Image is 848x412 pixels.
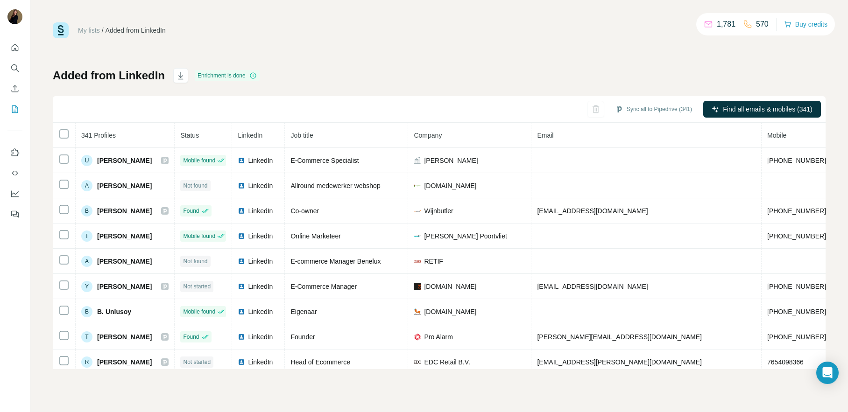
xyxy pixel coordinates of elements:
[183,207,199,215] span: Found
[290,258,381,265] span: E-commerce Manager Benelux
[424,206,453,216] span: Wijnbutler
[53,68,165,83] h1: Added from LinkedIn
[424,282,476,291] span: [DOMAIN_NAME]
[81,155,92,166] div: U
[248,206,273,216] span: LinkedIn
[53,22,69,38] img: Surfe Logo
[7,101,22,118] button: My lists
[81,331,92,342] div: T
[7,206,22,223] button: Feedback
[183,232,215,240] span: Mobile found
[717,19,735,30] p: 1,781
[767,308,826,315] span: [PHONE_NUMBER]
[81,356,92,368] div: R
[7,9,22,24] img: Avatar
[238,207,245,215] img: LinkedIn logo
[424,231,507,241] span: [PERSON_NAME] Poortvliet
[414,232,421,240] img: company-logo
[290,157,359,164] span: E-Commerce Specialist
[414,283,421,290] img: company-logo
[238,232,245,240] img: LinkedIn logo
[97,307,131,316] span: B. Unlusoy
[183,257,207,265] span: Not found
[238,358,245,366] img: LinkedIn logo
[183,307,215,316] span: Mobile found
[97,257,152,266] span: [PERSON_NAME]
[609,102,699,116] button: Sync all to Pipedrive (341)
[767,333,826,341] span: [PHONE_NUMBER]
[537,358,701,366] span: [EMAIL_ADDRESS][PERSON_NAME][DOMAIN_NAME]
[7,39,22,56] button: Quick start
[290,232,340,240] span: Online Marketeer
[102,26,104,35] li: /
[248,282,273,291] span: LinkedIn
[238,157,245,164] img: LinkedIn logo
[195,70,260,81] div: Enrichment is done
[183,182,207,190] span: Not found
[248,231,273,241] span: LinkedIn
[414,358,421,366] img: company-logo
[414,207,421,215] img: company-logo
[767,207,826,215] span: [PHONE_NUMBER]
[424,307,476,316] span: [DOMAIN_NAME]
[238,333,245,341] img: LinkedIn logo
[7,165,22,182] button: Use Surfe API
[424,257,443,266] span: RETIF
[97,181,152,190] span: [PERSON_NAME]
[106,26,166,35] div: Added from LinkedIn
[238,182,245,189] img: LinkedIn logo
[414,258,421,265] img: company-logo
[7,144,22,161] button: Use Surfe on LinkedIn
[816,362,839,384] div: Open Intercom Messenger
[537,207,648,215] span: [EMAIL_ADDRESS][DOMAIN_NAME]
[97,231,152,241] span: [PERSON_NAME]
[248,156,273,165] span: LinkedIn
[81,281,92,292] div: Y
[97,282,152,291] span: [PERSON_NAME]
[97,206,152,216] span: [PERSON_NAME]
[424,181,476,190] span: [DOMAIN_NAME]
[81,256,92,267] div: A
[767,132,786,139] span: Mobile
[414,333,421,341] img: company-logo
[290,207,319,215] span: Co-owner
[7,80,22,97] button: Enrich CSV
[290,333,315,341] span: Founder
[767,232,826,240] span: [PHONE_NUMBER]
[183,358,211,366] span: Not started
[183,282,211,291] span: Not started
[238,132,262,139] span: LinkedIn
[81,132,116,139] span: 341 Profiles
[414,308,421,315] img: company-logo
[424,332,452,342] span: Pro Alarm
[424,357,470,367] span: EDC Retail B.V.
[537,283,648,290] span: [EMAIL_ADDRESS][DOMAIN_NAME]
[248,307,273,316] span: LinkedIn
[238,283,245,290] img: LinkedIn logo
[290,358,350,366] span: Head of Ecommerce
[784,18,827,31] button: Buy credits
[767,283,826,290] span: [PHONE_NUMBER]
[756,19,769,30] p: 570
[414,132,442,139] span: Company
[703,101,821,118] button: Find all emails & mobiles (341)
[7,60,22,77] button: Search
[767,358,804,366] span: 7654098366
[81,230,92,242] div: T
[81,205,92,216] div: B
[248,257,273,266] span: LinkedIn
[81,306,92,317] div: B
[414,182,421,189] img: company-logo
[78,27,100,34] a: My lists
[7,185,22,202] button: Dashboard
[183,333,199,341] span: Found
[248,332,273,342] span: LinkedIn
[248,181,273,190] span: LinkedIn
[290,132,313,139] span: Job title
[180,132,199,139] span: Status
[723,105,812,114] span: Find all emails & mobiles (341)
[97,357,152,367] span: [PERSON_NAME]
[238,258,245,265] img: LinkedIn logo
[424,156,478,165] span: [PERSON_NAME]
[183,156,215,165] span: Mobile found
